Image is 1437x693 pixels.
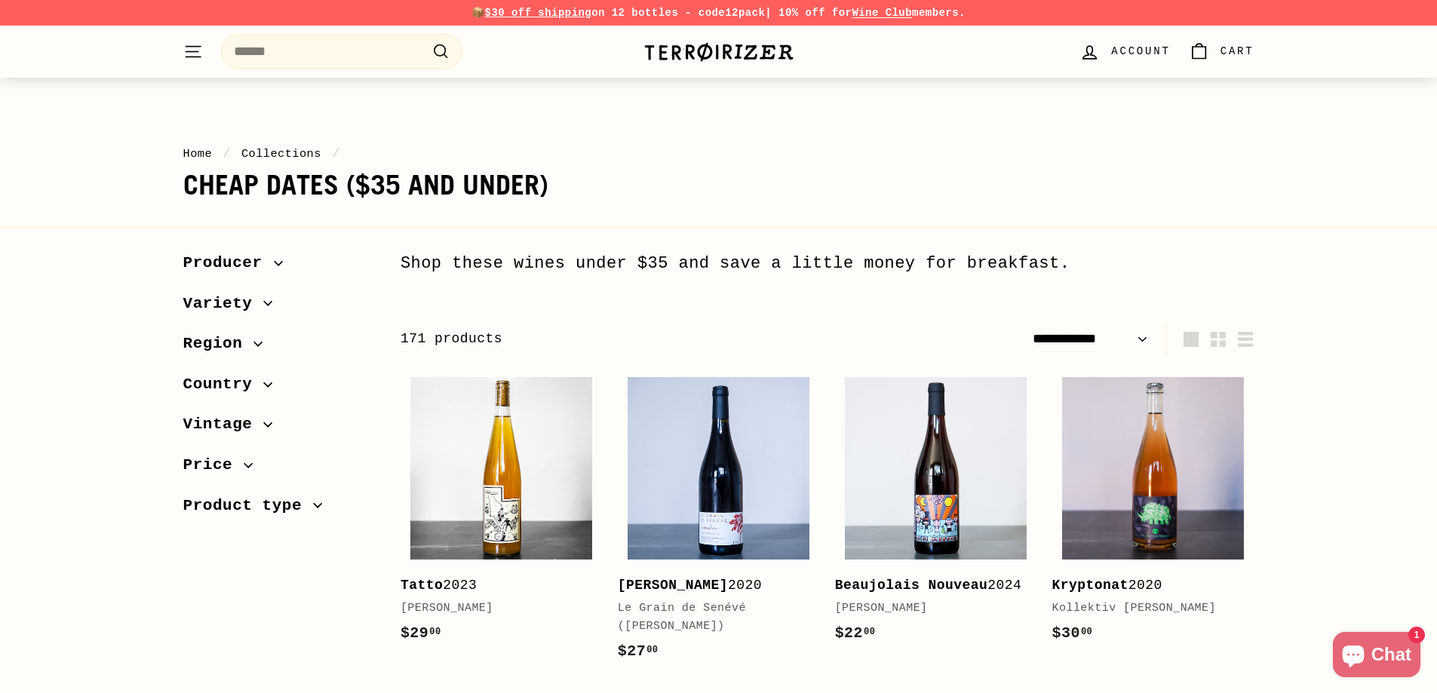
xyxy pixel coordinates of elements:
[183,170,1254,201] h1: Cheap Dates ($35 and under)
[183,145,1254,163] nav: breadcrumbs
[183,493,314,519] span: Product type
[183,147,213,161] a: Home
[1081,627,1092,637] sup: 00
[401,250,1254,277] div: Shop these wines under $35 and save a little money for breakfast.
[852,7,912,19] a: Wine Club
[1052,575,1239,596] div: 2020
[183,250,274,276] span: Producer
[1070,29,1179,74] a: Account
[241,147,321,161] a: Collections
[864,627,875,637] sup: 00
[183,408,376,449] button: Vintage
[401,599,588,618] div: [PERSON_NAME]
[183,291,264,317] span: Variety
[401,367,603,661] a: Tatto2023[PERSON_NAME]
[1052,624,1093,642] span: $30
[183,287,376,328] button: Variety
[1221,43,1254,60] span: Cart
[835,624,876,642] span: $22
[835,575,1022,596] div: 2024
[618,599,805,636] div: Le Grain de Senévé ([PERSON_NAME])
[401,578,443,593] b: Tatto
[401,575,588,596] div: 2023
[618,578,728,593] b: [PERSON_NAME]
[1111,43,1170,60] span: Account
[835,599,1022,618] div: [PERSON_NAME]
[183,5,1254,21] p: 📦 on 12 bottles - code | 10% off for members.
[183,489,376,530] button: Product type
[835,578,988,593] b: Beaujolais Nouveau
[183,331,254,357] span: Region
[618,367,820,679] a: [PERSON_NAME]2020Le Grain de Senévé ([PERSON_NAME])
[183,368,376,409] button: Country
[485,7,592,19] span: $30 off shipping
[618,575,805,596] div: 2020
[1328,632,1425,681] inbox-online-store-chat: Shopify online store chat
[1052,578,1128,593] b: Kryptonat
[429,627,441,637] sup: 00
[1052,599,1239,618] div: Kollektiv [PERSON_NAME]
[183,372,264,397] span: Country
[646,645,658,655] sup: 00
[401,624,441,642] span: $29
[835,367,1037,661] a: Beaujolais Nouveau2024[PERSON_NAME]
[183,452,244,478] span: Price
[1052,367,1254,661] a: Kryptonat2020Kollektiv [PERSON_NAME]
[183,412,264,437] span: Vintage
[183,247,376,287] button: Producer
[220,147,235,161] span: /
[183,327,376,368] button: Region
[329,147,344,161] span: /
[1180,29,1264,74] a: Cart
[725,7,765,19] strong: 12pack
[183,449,376,489] button: Price
[401,328,828,350] div: 171 products
[618,642,659,660] span: $27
